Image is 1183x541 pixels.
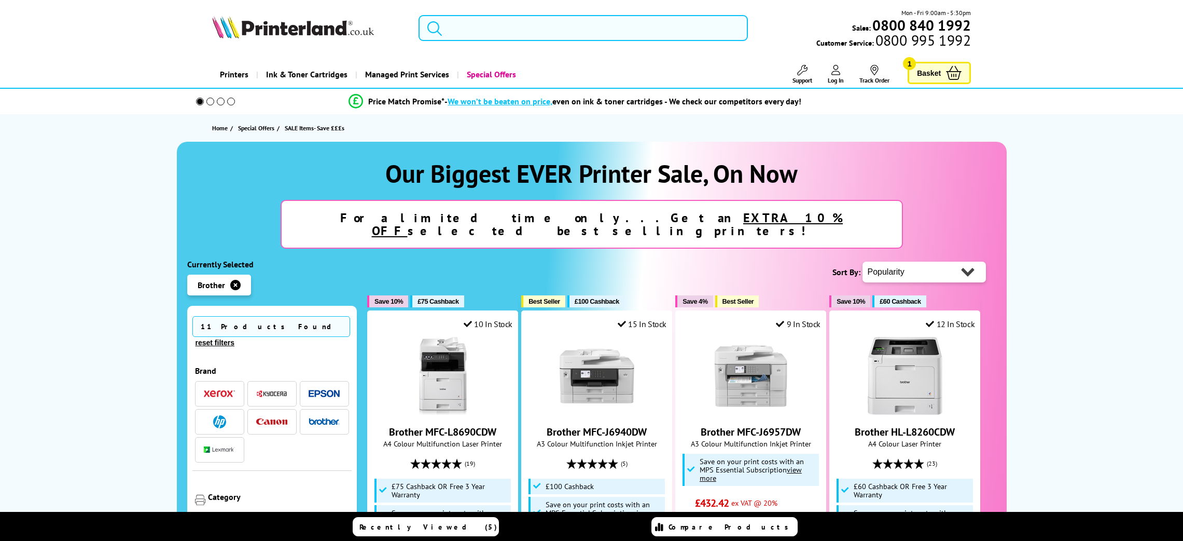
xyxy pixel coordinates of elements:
[792,76,812,84] span: Support
[695,496,729,510] span: £432.42
[192,338,238,347] button: reset filters
[832,267,860,277] span: Sort By:
[212,16,374,38] img: Printerland Logo
[404,337,482,415] img: Brother MFC-L8690CDW
[198,280,225,290] span: Brother
[238,123,274,133] span: Special Offers
[213,415,226,428] img: HP
[712,407,790,417] a: Brother MFC-J6957DW
[669,522,794,532] span: Compare Products
[927,454,937,474] span: (23)
[256,61,355,88] a: Ink & Toner Cartridges
[874,35,971,45] span: 0800 995 1992
[353,517,499,536] a: Recently Viewed (5)
[618,319,666,329] div: 15 In Stock
[457,61,524,88] a: Special Offers
[859,65,889,84] a: Track Order
[575,297,619,305] span: £100 Cashback
[852,23,871,33] span: Sales:
[872,295,926,307] button: £60 Cashback
[464,319,512,329] div: 10 In Stock
[926,319,975,329] div: 12 In Stock
[828,76,844,84] span: Log In
[731,498,777,508] span: ex VAT @ 20%
[903,57,916,70] span: 1
[866,407,944,417] a: Brother HL-L8260CDW
[201,443,238,457] button: Lexmark
[712,337,790,415] img: Brother MFC-J6957DW
[392,508,496,534] span: Save on your print costs with an MPS Essential Subscription
[776,319,820,329] div: 9 In Stock
[567,295,624,307] button: £100 Cashback
[621,454,628,474] span: (5)
[253,415,290,429] button: Canon
[195,495,205,505] img: Category
[854,508,958,534] span: Save on your print costs with an MPS Essential Subscription
[675,295,713,307] button: Save 4%
[855,425,955,439] a: Brother HL-L8260CDW
[410,295,464,307] button: £75 Cashback
[792,65,812,84] a: Support
[404,407,482,417] a: Brother MFC-L8690CDW
[256,390,287,398] img: Kyocera
[546,482,594,491] span: £100 Cashback
[372,210,843,239] u: EXTRA 10% OFF
[528,297,560,305] span: Best Seller
[444,96,801,106] div: - even on ink & toner cartridges - We check our competitors every day!
[367,295,408,307] button: Save 10%
[182,92,969,111] li: modal_Promise
[204,390,235,397] img: Xerox
[253,387,290,401] button: Kyocera
[201,415,238,429] button: HP
[854,482,971,499] span: £60 Cashback OR Free 3 Year Warranty
[651,517,798,536] a: Compare Products
[309,390,340,398] img: Epson
[701,425,801,439] a: Brother MFC-J6957DW
[373,439,512,449] span: A4 Colour Multifunction Laser Printer
[695,510,729,523] span: £518.90
[305,415,343,429] button: Brother
[359,522,497,532] span: Recently Viewed (5)
[208,492,350,502] div: Category
[266,61,347,88] span: Ink & Toner Cartridges
[837,297,865,305] span: Save 10%
[546,499,650,526] span: Save on your print costs with an MPS Essential Subscription
[340,210,843,239] strong: For a limited time only...Get an selected best selling printers!
[700,465,802,483] u: view more
[829,295,870,307] button: Save 10%
[722,297,754,305] span: Best Seller
[212,61,256,88] a: Printers
[238,123,277,133] a: Special Offers
[417,297,458,305] span: £75 Cashback
[917,66,941,80] span: Basket
[192,316,350,337] span: 11 Products Found
[285,124,344,132] span: SALE Items- Save £££s
[389,425,496,439] a: Brother MFC-L8690CDW
[558,337,636,415] img: Brother MFC-J6940DW
[901,8,971,18] span: Mon - Fri 9:00am - 5:30pm
[212,16,406,40] a: Printerland Logo
[558,407,636,417] a: Brother MFC-J6940DW
[521,295,565,307] button: Best Seller
[465,454,475,474] span: (19)
[187,259,357,269] div: Currently Selected
[683,297,707,305] span: Save 4%
[392,482,509,499] span: £75 Cashback OR Free 3 Year Warranty
[866,337,944,415] img: Brother HL-L8260CDW
[700,456,804,483] span: Save on your print costs with an MPS Essential Subscription
[835,439,975,449] span: A4 Colour Laser Printer
[828,65,844,84] a: Log In
[201,387,238,401] button: Xerox
[212,123,230,133] a: Home
[715,295,759,307] button: Best Seller
[816,35,971,48] span: Customer Service:
[368,96,444,106] span: Price Match Promise*
[871,20,971,30] a: 0800 840 1992
[195,366,350,376] div: Brand
[908,62,971,84] a: Basket 1
[256,418,287,425] img: Canon
[305,387,343,401] button: Epson
[309,418,340,425] img: Brother
[448,96,552,106] span: We won’t be beaten on price,
[374,297,403,305] span: Save 10%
